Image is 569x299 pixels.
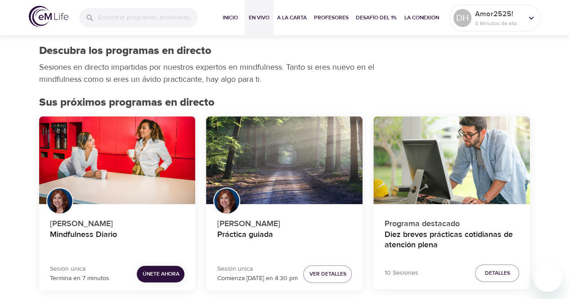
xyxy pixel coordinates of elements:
span: Desafío del 1% [356,13,397,22]
p: 0 Minutos de atención [475,19,523,27]
p: Sesión única [50,264,109,274]
h2: Sus próximos programas en directo [39,96,530,109]
p: Sesiones en directo impartidas por nuestros expertos en mindfulness. Tanto si eres nuevo en el mi... [39,61,376,85]
p: Programa destacado [384,214,519,230]
span: Únete ahora [142,269,179,279]
h4: Diez breves prácticas cotidianas de atención plena [384,230,519,251]
button: Mindfulness Diario [39,116,196,205]
div: DH [453,9,471,27]
p: Comienza [DATE] en 4:30 pm [217,274,297,283]
input: Encontrar programas, profesores, etc... [98,8,198,27]
span: En vivo [248,13,270,22]
p: [PERSON_NAME] [217,214,352,230]
p: Amor2525! [475,9,523,19]
button: Únete ahora [137,266,184,282]
h4: Práctica guiada [217,230,352,251]
span: Profesores [314,13,349,22]
button: Ver detalles [303,265,352,283]
button: Diez breves prácticas cotidianas de atención plena [373,116,530,205]
img: logo [29,6,68,27]
p: [PERSON_NAME] [50,214,185,230]
button: Detalles [475,264,519,282]
p: 10 Sesiones [384,268,418,278]
button: Práctica guiada [206,116,363,205]
h4: Mindfulness Diario [50,230,185,251]
span: A la carta [277,13,307,22]
span: Detalles [484,268,510,278]
p: Termina en 7 minutos [50,274,109,283]
span: La Conexión [404,13,439,22]
span: Inicio [220,13,241,22]
p: Sesión única [217,264,297,274]
span: Ver detalles [309,269,346,279]
h1: Descubra los programas en directo [39,45,211,58]
iframe: Button to launch messaging window [533,263,562,292]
